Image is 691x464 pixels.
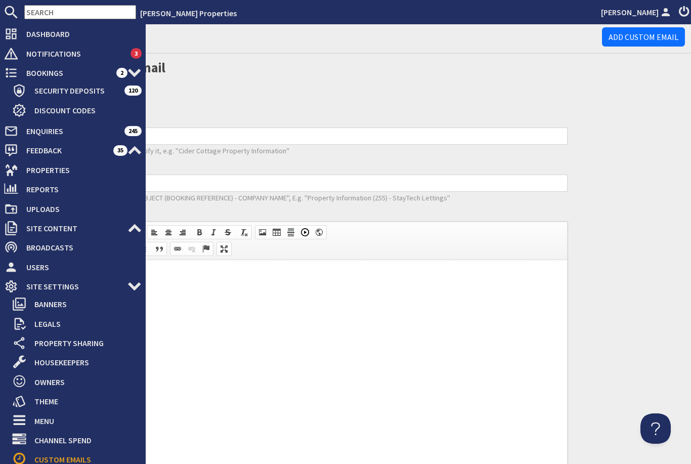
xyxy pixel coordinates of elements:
[601,6,673,18] a: [PERSON_NAME]
[12,296,142,312] a: Banners
[12,413,142,429] a: Menu
[18,46,131,62] span: Notifications
[36,193,568,204] p: The subject of the email : "YOUR SUBJECT (BOOKING REFERENCE) - COMPANY NAME", E.g. "Property Info...
[4,123,142,139] a: Enquiries 245
[4,181,142,197] a: Reports
[26,354,142,370] span: Housekeepers
[4,278,142,294] a: Site Settings
[26,82,124,99] span: Security Deposits
[217,242,231,256] a: Maximize
[116,68,127,78] span: 2
[12,354,142,370] a: Housekeepers
[192,226,206,239] a: Bold
[12,82,142,99] a: Security Deposits 120
[185,242,199,256] a: Unlink
[140,8,237,18] a: [PERSON_NAME] Properties
[170,242,185,256] a: Link
[113,145,127,155] span: 35
[12,335,142,351] a: Property Sharing
[4,162,142,178] a: Properties
[12,432,142,448] a: Channel Spend
[4,26,142,42] a: Dashboard
[12,393,142,409] a: Theme
[30,58,574,78] h2: Add new Custom Email
[4,142,142,158] a: Feedback 35
[161,226,176,239] a: Center
[270,226,284,239] a: Table
[124,86,142,96] span: 120
[18,123,124,139] span: Enquiries
[26,374,142,390] span: Owners
[18,26,142,42] span: Dashboard
[26,296,142,312] span: Banners
[124,126,142,136] span: 245
[255,226,270,239] a: Image
[12,374,142,390] a: Owners
[176,226,190,239] a: Align Right
[131,48,142,58] span: 3
[12,316,142,332] a: Legals
[152,242,166,256] a: Block Quote
[18,181,142,197] span: Reports
[4,65,142,81] a: Bookings 2
[26,335,142,351] span: Property Sharing
[18,65,116,81] span: Bookings
[26,393,142,409] span: Theme
[4,259,142,275] a: Users
[12,102,142,118] a: Discount Codes
[18,220,127,236] span: Site Content
[18,162,142,178] span: Properties
[36,128,568,145] input: Title
[26,316,142,332] span: Legals
[221,226,235,239] a: Strikethrough
[284,226,298,239] a: Insert Horizontal Line
[206,226,221,239] a: Italic
[312,226,326,239] a: IFrame
[18,142,113,158] span: Feedback
[26,102,142,118] span: Discount Codes
[36,175,568,192] input: Subject
[237,226,251,239] a: Remove Format
[18,239,142,256] span: Broadcasts
[4,201,142,217] a: Uploads
[298,226,312,239] a: Insert a Youtube, Vimeo or Dailymotion video
[24,5,136,19] input: SEARCH
[26,413,142,429] span: Menu
[36,146,568,157] p: Give a title to the email to help identify it, e.g. "Cider Cottage Property Information"
[640,413,671,444] iframe: Toggle Customer Support
[18,201,142,217] span: Uploads
[26,432,142,448] span: Channel Spend
[199,242,213,256] a: Anchor
[4,239,142,256] a: Broadcasts
[4,46,142,62] a: Notifications 3
[18,278,127,294] span: Site Settings
[18,259,142,275] span: Users
[4,220,142,236] a: Site Content
[147,226,161,239] a: Align Left
[602,27,685,47] a: Add Custom Email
